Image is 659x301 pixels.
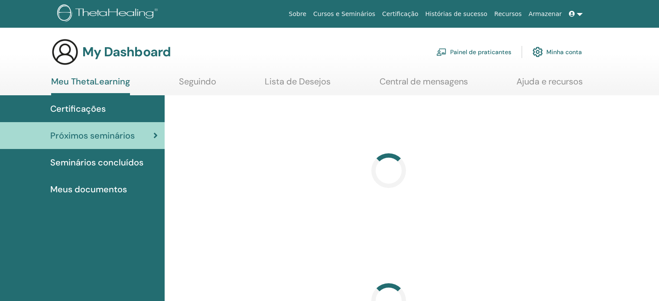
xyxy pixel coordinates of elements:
a: Meu ThetaLearning [51,76,130,95]
a: Certificação [379,6,422,22]
img: logo.png [57,4,161,24]
a: Minha conta [532,42,582,61]
img: chalkboard-teacher.svg [436,48,447,56]
a: Armazenar [525,6,565,22]
a: Lista de Desejos [265,76,331,93]
a: Ajuda e recursos [516,76,583,93]
a: Histórias de sucesso [422,6,491,22]
a: Seguindo [179,76,216,93]
span: Próximos seminários [50,129,135,142]
h3: My Dashboard [82,44,171,60]
span: Certificações [50,102,106,115]
span: Meus documentos [50,183,127,196]
img: cog.svg [532,45,543,59]
a: Recursos [491,6,525,22]
a: Cursos e Seminários [310,6,379,22]
img: generic-user-icon.jpg [51,38,79,66]
span: Seminários concluídos [50,156,143,169]
a: Sobre [286,6,310,22]
a: Central de mensagens [380,76,468,93]
a: Painel de praticantes [436,42,511,61]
